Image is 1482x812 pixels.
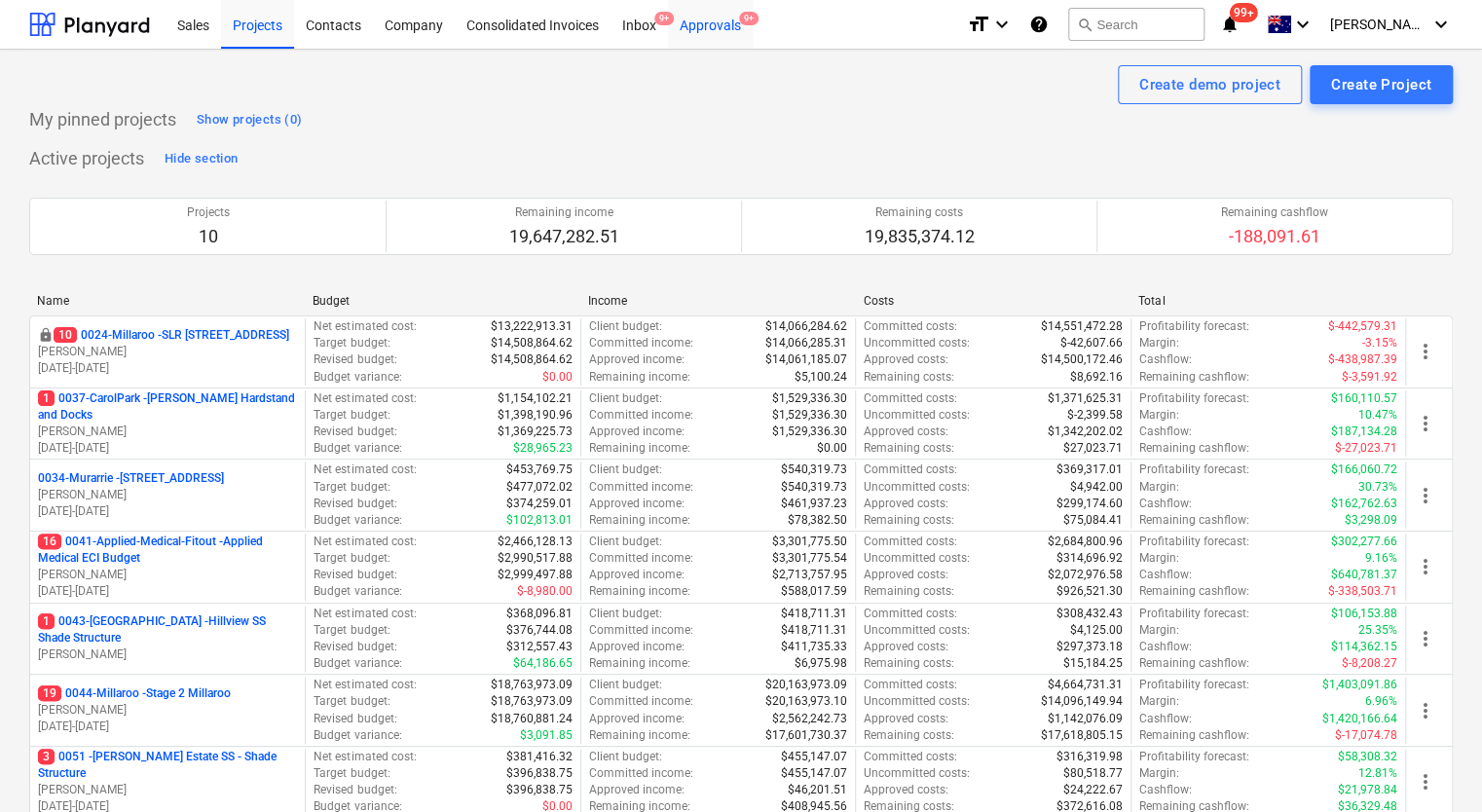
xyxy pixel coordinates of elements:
p: Committed income : [589,622,693,639]
p: [PERSON_NAME] [38,344,297,360]
p: $3,301,775.50 [772,534,847,550]
p: -3.15% [1362,335,1397,351]
p: Net estimated cost : [314,534,416,550]
p: $14,508,864.62 [491,335,573,351]
p: Budget variance : [314,655,401,672]
button: Search [1068,8,1204,41]
p: Committed income : [589,765,693,782]
p: [PERSON_NAME] [38,487,297,503]
p: $299,174.60 [1056,496,1123,512]
p: Remaining costs [865,204,975,221]
p: [DATE] - [DATE] [38,440,297,457]
p: $17,618,805.15 [1041,727,1123,744]
div: Name [37,294,297,308]
p: $477,072.02 [506,479,573,496]
p: Revised budget : [314,424,396,440]
p: Net estimated cost : [314,749,416,765]
p: $396,838.75 [506,782,573,798]
p: [DATE] - [DATE] [38,583,297,600]
p: Margin : [1139,693,1179,710]
p: $17,601,730.37 [765,727,847,744]
p: $4,125.00 [1070,622,1123,639]
p: Budget variance : [314,369,401,386]
p: Committed costs : [864,534,957,550]
div: Create demo project [1139,72,1280,97]
p: Net estimated cost : [314,390,416,407]
p: Profitability forecast : [1139,461,1249,478]
p: $75,084.41 [1063,512,1123,529]
p: Profitability forecast : [1139,318,1249,335]
button: Create demo project [1118,65,1302,104]
i: keyboard_arrow_down [1429,13,1453,36]
div: Costs [863,294,1123,308]
p: Committed costs : [864,318,957,335]
p: Margin : [1139,622,1179,639]
p: $46,201.51 [788,782,847,798]
p: Remaining cashflow : [1139,655,1249,672]
p: [DATE] - [DATE] [38,503,297,520]
p: Remaining cashflow [1221,204,1328,221]
p: Target budget : [314,479,389,496]
p: Target budget : [314,335,389,351]
span: more_vert [1414,770,1437,794]
p: Net estimated cost : [314,606,416,622]
p: Margin : [1139,407,1179,424]
p: Client budget : [589,318,662,335]
p: Approved costs : [864,711,948,727]
p: 10 [187,225,230,248]
p: Approved costs : [864,424,948,440]
p: $5,100.24 [795,369,847,386]
p: $455,147.07 [781,765,847,782]
p: $24,222.67 [1063,782,1123,798]
p: Cashflow : [1139,351,1192,368]
p: $21,978.84 [1338,782,1397,798]
p: $308,432.43 [1056,606,1123,622]
p: 6.96% [1365,693,1397,710]
p: $3,298.09 [1345,512,1397,529]
span: 9+ [739,12,759,25]
p: Remaining income : [589,512,690,529]
p: Remaining costs : [864,512,954,529]
p: $160,110.57 [1331,390,1397,407]
div: Income [588,294,848,308]
p: Approved income : [589,351,685,368]
p: $15,184.25 [1063,655,1123,672]
p: [DATE] - [DATE] [38,719,297,735]
span: 19 [38,685,61,701]
p: Cashflow : [1139,424,1192,440]
p: $-438,987.39 [1328,351,1397,368]
p: $455,147.07 [781,749,847,765]
p: $106,153.88 [1331,606,1397,622]
p: Committed costs : [864,390,957,407]
p: Committed income : [589,693,693,710]
div: 100024-Millaroo -SLR [STREET_ADDRESS][PERSON_NAME][DATE]-[DATE] [38,327,297,377]
div: 160041-Applied-Medical-Fitout -Applied Medical ECI Budget[PERSON_NAME][DATE]-[DATE] [38,534,297,601]
p: Profitability forecast : [1139,606,1249,622]
span: [PERSON_NAME] [1330,17,1427,32]
div: 10043-[GEOGRAPHIC_DATA] -Hillview SS Shade Structure[PERSON_NAME] [38,613,297,663]
p: $114,362.15 [1331,639,1397,655]
p: $1,154,102.21 [498,390,573,407]
p: Uncommitted costs : [864,479,970,496]
p: Approved income : [589,711,685,727]
p: Profitability forecast : [1139,749,1249,765]
p: $2,990,517.88 [498,550,573,567]
p: $312,557.43 [506,639,573,655]
p: $369,317.01 [1056,461,1123,478]
p: Approved income : [589,496,685,512]
p: Net estimated cost : [314,461,416,478]
p: Cashflow : [1139,782,1192,798]
p: Budget variance : [314,583,401,600]
button: Hide section [160,143,242,174]
span: 1 [38,390,55,406]
p: Profitability forecast : [1139,390,1249,407]
span: 10 [54,327,77,343]
i: format_size [967,13,990,36]
p: Remaining cashflow : [1139,727,1249,744]
p: Revised budget : [314,496,396,512]
p: Net estimated cost : [314,318,416,335]
p: $1,142,076.09 [1048,711,1123,727]
p: Uncommitted costs : [864,407,970,424]
p: 0051 - [PERSON_NAME] Estate SS - Shade Structure [38,749,297,782]
p: Remaining income : [589,727,690,744]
